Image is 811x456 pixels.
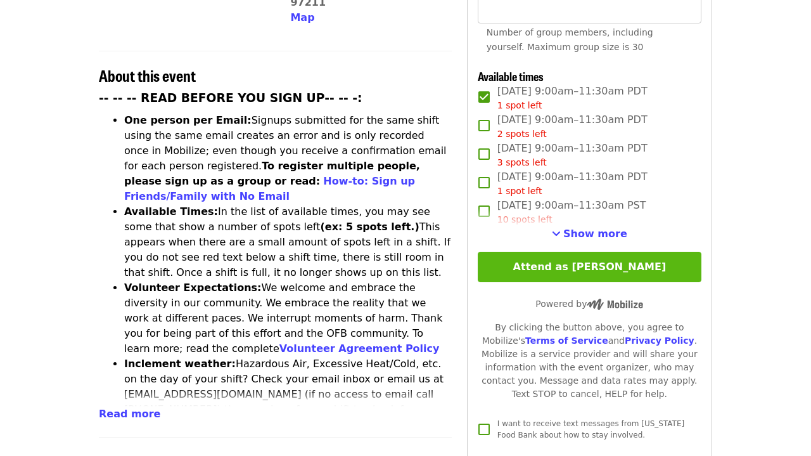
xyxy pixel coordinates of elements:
[124,175,415,202] a: How-to: Sign up Friends/Family with No Email
[478,321,701,401] div: By clicking the button above, you agree to Mobilize's and . Mobilize is a service provider and wi...
[552,226,627,242] button: See more timeslots
[99,408,160,420] span: Read more
[124,356,452,433] li: Hazardous Air, Excessive Heat/Cold, etc. on the day of your shift? Check your email inbox or emai...
[99,91,362,105] strong: -- -- -- READ BEFORE YOU SIGN UP-- -- -:
[279,342,440,355] a: Volunteer Agreement Policy
[99,407,160,422] button: Read more
[525,335,608,346] a: Terms of Service
[124,114,252,126] strong: One person per Email:
[497,141,648,169] span: [DATE] 9:00am–11:30am PDT
[497,100,542,110] span: 1 spot left
[497,129,547,139] span: 2 spots left
[478,252,701,282] button: Attend as [PERSON_NAME]
[497,186,542,196] span: 1 spot left
[124,204,452,280] li: In the list of available times, you may see some that show a number of spots left This appears wh...
[124,113,452,204] li: Signups submitted for the same shift using the same email creates an error and is only recorded o...
[124,160,420,187] strong: To register multiple people, please sign up as a group or read:
[497,198,646,226] span: [DATE] 9:00am–11:30am PST
[99,64,196,86] span: About this event
[124,280,452,356] li: We welcome and embrace the diversity in our community. We embrace the reality that we work at dif...
[497,84,648,112] span: [DATE] 9:00am–11:30am PDT
[535,299,643,309] span: Powered by
[124,205,218,218] strong: Available Times:
[497,157,547,167] span: 3 spots left
[124,358,236,370] strong: Inclement weather:
[124,282,262,294] strong: Volunteer Expectations:
[563,228,627,240] span: Show more
[487,27,653,52] span: Number of group members, including yourself. Maximum group size is 30
[290,10,314,25] button: Map
[320,221,419,233] strong: (ex: 5 spots left.)
[497,214,552,225] span: 10 spots left
[497,169,648,198] span: [DATE] 9:00am–11:30am PDT
[625,335,694,346] a: Privacy Policy
[497,419,684,440] span: I want to receive text messages from [US_STATE] Food Bank about how to stay involved.
[497,112,648,141] span: [DATE] 9:00am–11:30am PDT
[290,11,314,23] span: Map
[478,68,544,84] span: Available times
[587,299,643,310] img: Powered by Mobilize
